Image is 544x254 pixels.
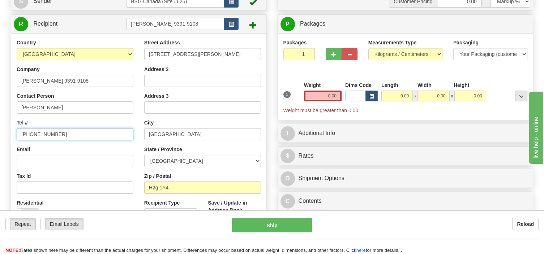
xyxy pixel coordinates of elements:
a: CContents [280,194,531,209]
button: Reload [512,218,539,230]
span: NOTE: [5,248,20,253]
label: Length [381,82,398,89]
label: Country [17,39,36,46]
span: x [413,91,418,101]
label: Save / Update in Address Book [208,199,261,214]
input: Enter a location [144,48,261,60]
label: Tel # [17,119,28,126]
label: Contact Person [17,92,54,100]
button: Ship [232,218,312,232]
a: here [356,248,366,253]
label: Dims Code [345,82,372,89]
label: Height [454,82,470,89]
span: C [280,194,295,209]
div: live help - online [5,4,67,13]
span: Packages [300,21,325,27]
a: IAdditional Info [280,126,531,141]
label: Packages [283,39,307,46]
a: OShipment Options [280,171,531,186]
label: Measurements Type [368,39,417,46]
span: Weight must be greater than 0.00 [283,108,359,113]
label: Address 3 [144,92,169,100]
b: Reload [517,221,534,227]
div: ... [515,91,527,101]
label: Street Address [144,39,180,46]
label: Email [17,146,30,153]
label: Residential [17,199,44,206]
label: State / Province [144,146,182,153]
span: O [280,171,295,186]
span: I [280,126,295,141]
span: P [280,17,295,31]
label: Tax Id [17,172,31,180]
label: City [144,119,154,126]
span: Recipient [33,21,57,27]
label: Packaging [453,39,479,46]
span: 1 [283,91,291,98]
label: Address 2 [144,66,169,73]
label: Email Labels [41,218,83,230]
a: R Recipient [14,17,114,31]
label: Weight [304,82,321,89]
input: Recipient Id [126,18,224,30]
label: Repeat [6,218,35,230]
a: P Packages [280,17,531,31]
iframe: chat widget [527,90,543,164]
label: Recipient Type [144,199,180,206]
span: x [449,91,454,101]
a: $Rates [280,149,531,163]
span: R [14,17,28,31]
span: $ [280,149,295,163]
label: Zip / Postal [144,172,171,180]
label: No [17,209,38,220]
label: Company [17,66,40,73]
label: Width [417,82,432,89]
